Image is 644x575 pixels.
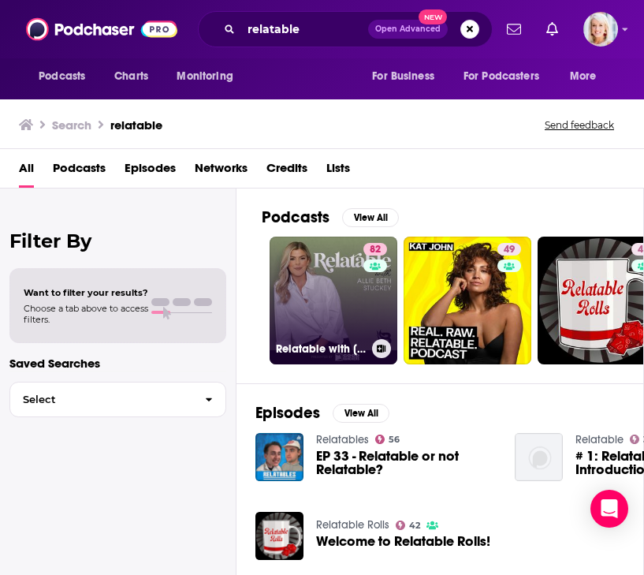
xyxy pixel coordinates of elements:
[540,118,619,132] button: Send feedback
[463,65,539,88] span: For Podcasters
[570,65,597,88] span: More
[361,62,454,91] button: open menu
[342,208,399,227] button: View All
[316,433,369,446] a: Relatables
[270,237,397,364] a: 82Relatable with [PERSON_NAME] [PERSON_NAME]
[372,65,434,88] span: For Business
[195,155,248,188] a: Networks
[262,207,329,227] h2: Podcasts
[363,243,387,256] a: 82
[114,65,148,88] span: Charts
[316,518,389,532] a: Relatable Rolls
[9,382,226,417] button: Select
[590,490,628,528] div: Open Intercom Messenger
[515,433,563,481] img: # 1: Relatable // Series 1 - An Introduction to Relatable
[28,62,106,91] button: open menu
[255,512,303,560] img: Welcome to Relatable Rolls!
[540,16,564,43] a: Show notifications dropdown
[375,25,441,33] span: Open Advanced
[255,433,303,481] img: EP 33 - Relatable or not Relatable?
[583,12,618,47] img: User Profile
[316,535,490,548] a: Welcome to Relatable Rolls!
[10,394,192,405] span: Select
[404,237,531,364] a: 49
[276,342,366,356] h3: Relatable with [PERSON_NAME] [PERSON_NAME]
[501,16,527,43] a: Show notifications dropdown
[262,207,399,227] a: PodcastsView All
[575,433,624,446] a: Relatable
[125,155,176,188] a: Episodes
[326,155,350,188] a: Lists
[389,436,400,443] span: 56
[9,230,226,252] h2: Filter By
[104,62,158,91] a: Charts
[333,404,389,423] button: View All
[9,356,226,371] p: Saved Searches
[53,155,106,188] a: Podcasts
[24,287,148,298] span: Want to filter your results?
[19,155,34,188] a: All
[396,521,421,530] a: 42
[419,9,447,24] span: New
[559,62,616,91] button: open menu
[266,155,307,188] a: Credits
[583,12,618,47] button: Show profile menu
[177,65,233,88] span: Monitoring
[375,435,400,444] a: 56
[166,62,253,91] button: open menu
[39,65,85,88] span: Podcasts
[241,17,368,42] input: Search podcasts, credits, & more...
[198,11,493,47] div: Search podcasts, credits, & more...
[370,242,381,258] span: 82
[583,12,618,47] span: Logged in as ashtonrc
[52,118,91,133] h3: Search
[497,243,521,256] a: 49
[504,242,515,258] span: 49
[255,403,320,423] h2: Episodes
[110,118,162,133] h3: relatable
[453,62,562,91] button: open menu
[26,14,177,44] img: Podchaser - Follow, Share and Rate Podcasts
[24,303,148,325] span: Choose a tab above to access filters.
[316,450,496,476] a: EP 33 - Relatable or not Relatable?
[255,403,389,423] a: EpisodesView All
[409,522,420,529] span: 42
[368,20,448,39] button: Open AdvancedNew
